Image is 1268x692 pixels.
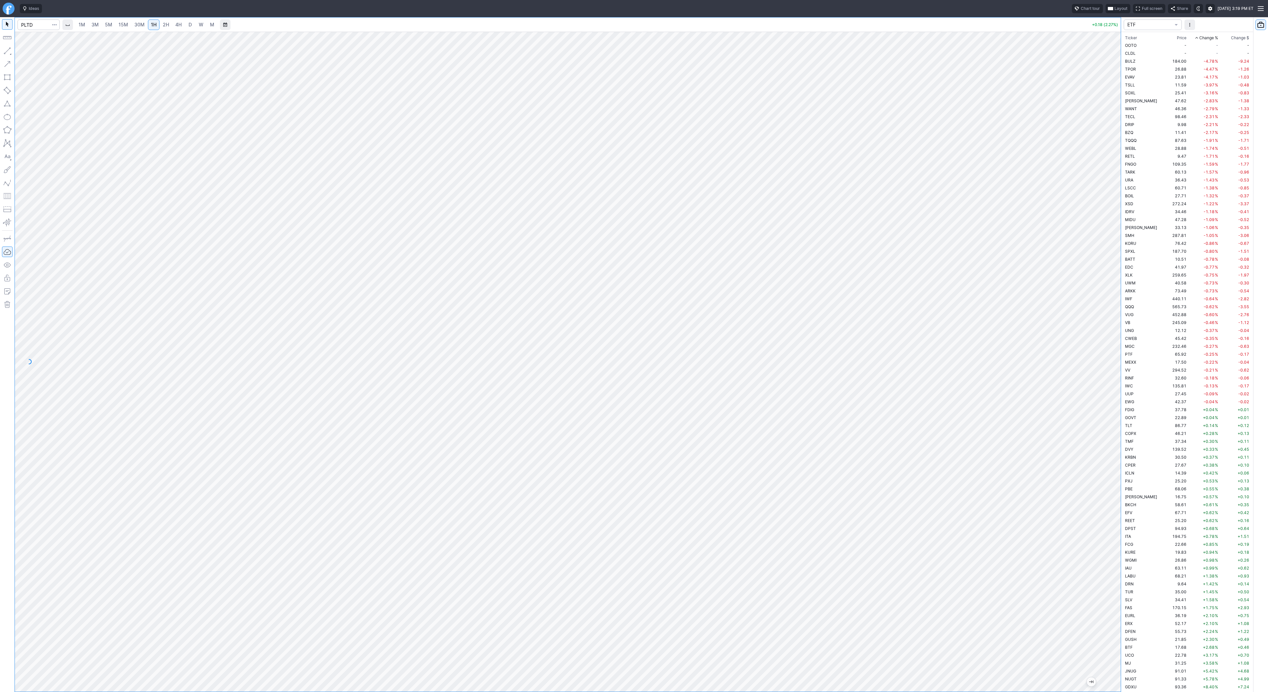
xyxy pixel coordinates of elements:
span: QQQ [1125,304,1134,309]
span: % [1215,170,1218,175]
span: -1.38 [1204,185,1215,190]
span: KORU [1125,241,1136,246]
td: 36.43 [1167,176,1188,184]
span: % [1215,288,1218,293]
button: Lock drawings [2,273,13,283]
span: UWM [1125,280,1136,285]
span: % [1215,265,1218,270]
span: -0.37 [1238,193,1249,198]
span: -2.33 [1238,114,1249,119]
span: VV [1125,368,1130,373]
td: 47.28 [1167,215,1188,223]
span: CLDL [1125,51,1136,56]
a: 1M [76,19,88,30]
span: -0.18 [1204,376,1215,380]
span: Ideas [29,5,39,12]
td: 28.88 [1167,144,1188,152]
td: 33.13 [1167,223,1188,231]
span: -0.35 [1238,225,1249,230]
span: -0.04 [1204,399,1215,404]
button: Position [2,204,13,214]
button: Measure [2,32,13,43]
span: Change % [1199,35,1218,41]
a: Finviz.com [3,3,15,15]
span: % [1215,280,1218,285]
span: RINF [1125,376,1134,380]
td: 565.73 [1167,303,1188,311]
span: -3.16 [1204,90,1215,95]
span: -1.57 [1204,170,1215,175]
button: Arrow [2,59,13,69]
td: 40.58 [1167,279,1188,287]
td: 73.49 [1167,287,1188,295]
td: 452.88 [1167,311,1188,318]
span: -0.51 [1238,146,1249,151]
span: -1.38 [1238,98,1249,103]
span: M [210,22,214,27]
span: -0.22 [1238,122,1249,127]
span: -0.77 [1204,265,1215,270]
span: CWEB [1125,336,1137,341]
td: 25.41 [1167,89,1188,97]
span: IWF [1125,296,1132,301]
button: Range [220,19,230,30]
span: Layout [1114,5,1127,12]
span: % [1215,185,1218,190]
span: % [1215,328,1218,333]
span: TSLL [1125,82,1135,87]
button: Settings [1206,4,1215,13]
a: D [185,19,195,30]
span: -0.63 [1238,344,1249,349]
span: % [1215,98,1218,103]
td: 17.50 [1167,358,1188,366]
span: % [1215,225,1218,230]
span: -2.31 [1204,114,1215,119]
td: 60.71 [1167,184,1188,192]
span: -0.30 [1238,280,1249,285]
td: 294.52 [1167,366,1188,374]
td: 27.71 [1167,192,1188,200]
span: -1.97 [1238,273,1249,278]
span: 1H [151,22,157,27]
span: -0.16 [1238,154,1249,159]
span: EVAV [1125,75,1135,80]
span: -1.22 [1204,201,1215,206]
span: % [1215,130,1218,135]
span: SMH [1125,233,1134,238]
button: Chart tour [1072,4,1103,13]
button: Add note [2,286,13,297]
span: 2H [163,22,169,27]
span: -1.06 [1204,225,1215,230]
span: -1.26 [1238,67,1249,72]
span: -0.96 [1238,170,1249,175]
span: -1.74 [1204,146,1215,151]
td: 109.35 [1167,160,1188,168]
span: IDRV [1125,209,1134,214]
a: 4H [172,19,185,30]
td: 259.65 [1167,271,1188,279]
button: Anchored VWAP [2,217,13,228]
span: -2.83 [1204,98,1215,103]
span: -0.85 [1238,185,1249,190]
a: W [196,19,206,30]
span: FNGO [1125,162,1136,167]
td: 187.70 [1167,247,1188,255]
span: -1.71 [1238,138,1249,143]
span: % [1215,114,1218,119]
span: -0.52 [1238,217,1249,222]
span: -0.73 [1204,280,1215,285]
span: % [1215,249,1218,254]
span: ETF [1127,21,1172,28]
span: -4.78 [1204,59,1215,64]
span: WEBL [1125,146,1136,151]
span: -0.02 [1238,399,1249,404]
span: -0.08 [1238,257,1249,262]
span: % [1215,368,1218,373]
span: 30M [134,22,145,27]
td: 42.37 [1167,398,1188,406]
span: 4H [175,22,182,27]
span: -3.97 [1204,82,1215,87]
td: 87.63 [1167,136,1188,144]
td: - [1167,49,1188,57]
input: Search [18,19,60,30]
